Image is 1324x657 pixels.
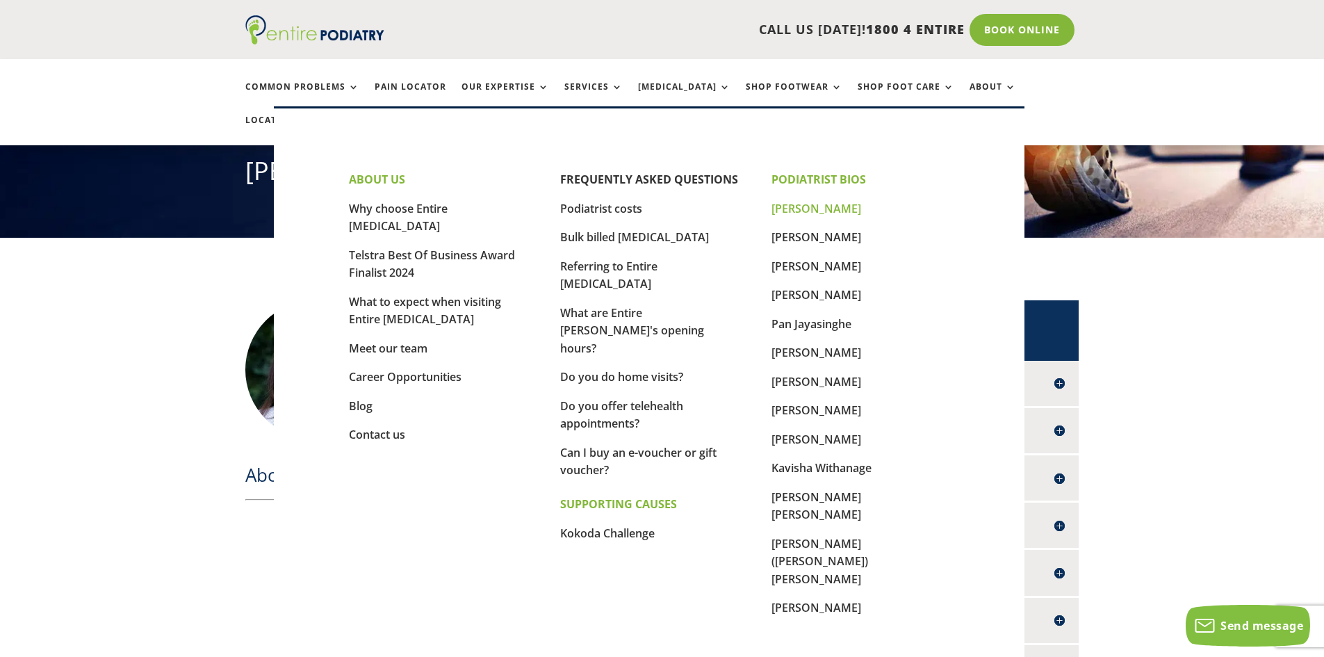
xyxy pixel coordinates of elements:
[349,294,501,327] a: What to expect when visiting Entire [MEDICAL_DATA]
[349,369,461,384] a: Career Opportunities
[771,489,861,523] a: [PERSON_NAME] [PERSON_NAME]
[349,427,405,442] a: Contact us
[771,229,861,245] a: [PERSON_NAME]
[560,445,717,478] a: Can I buy an e-voucher or gift voucher?
[771,259,861,274] a: [PERSON_NAME]
[771,316,851,332] a: Pan Jayasinghe
[771,374,861,389] a: [PERSON_NAME]
[771,345,861,360] a: [PERSON_NAME]
[560,526,655,541] a: Kokoda Challenge
[970,82,1016,112] a: About
[245,300,384,439] img: anike
[638,82,730,112] a: [MEDICAL_DATA]
[746,82,842,112] a: Shop Footwear
[560,201,642,216] a: Podiatrist costs
[560,229,709,245] a: Bulk billed [MEDICAL_DATA]
[564,82,623,112] a: Services
[771,600,861,615] a: [PERSON_NAME]
[858,82,954,112] a: Shop Foot Care
[866,21,965,38] span: 1800 4 ENTIRE
[771,172,866,187] strong: PODIATRIST BIOS
[245,115,315,145] a: Locations
[560,398,683,432] a: Do you offer telehealth appointments?
[560,369,683,384] a: Do you do home visits?
[771,460,872,476] a: Kavisha Withanage
[349,341,427,356] a: Meet our team
[560,172,738,187] a: FREQUENTLY ASKED QUESTIONS
[1220,618,1303,633] span: Send message
[560,259,657,292] a: Referring to Entire [MEDICAL_DATA]
[245,15,384,44] img: logo (1)
[349,172,405,187] strong: ABOUT US
[375,82,446,112] a: Pain Locator
[245,462,786,494] h2: About
[245,33,384,47] a: Entire Podiatry
[349,201,448,234] a: Why choose Entire [MEDICAL_DATA]
[771,432,861,447] a: [PERSON_NAME]
[560,305,704,356] a: What are Entire [PERSON_NAME]'s opening hours?
[970,14,1074,46] a: Book Online
[349,248,515,281] a: Telstra Best Of Business Award Finalist 2024
[771,287,861,302] a: [PERSON_NAME]
[771,403,861,418] a: [PERSON_NAME]
[771,536,868,587] a: [PERSON_NAME] ([PERSON_NAME]) [PERSON_NAME]
[245,82,359,112] a: Common Problems
[461,82,549,112] a: Our Expertise
[1186,605,1310,647] button: Send message
[438,21,965,39] p: CALL US [DATE]!
[771,201,861,216] a: [PERSON_NAME]
[349,398,373,414] a: Blog
[245,154,1079,195] h1: [PERSON_NAME]
[560,496,677,512] strong: SUPPORTING CAUSES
